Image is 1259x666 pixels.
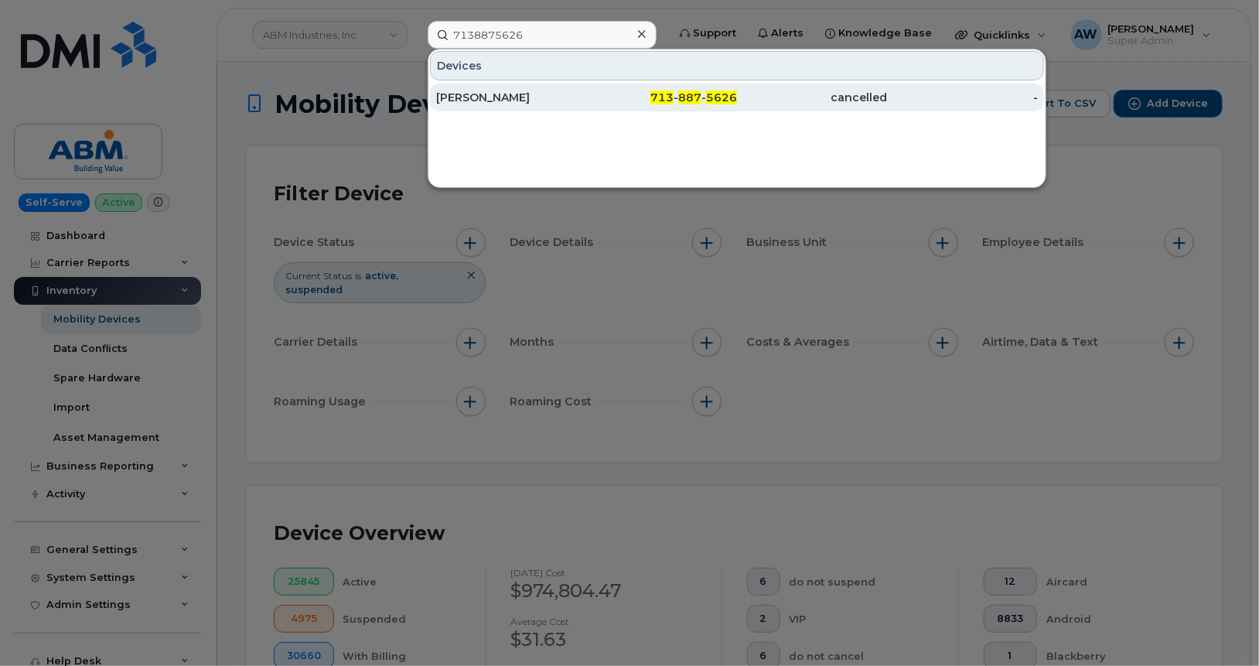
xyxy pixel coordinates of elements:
[737,90,888,105] div: cancelled
[706,91,737,104] span: 5626
[678,91,701,104] span: 887
[650,91,674,104] span: 713
[430,51,1044,80] div: Devices
[587,90,738,105] div: - -
[430,84,1044,111] a: [PERSON_NAME]713-887-5626cancelled-
[436,90,587,105] div: [PERSON_NAME]
[888,90,1039,105] div: -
